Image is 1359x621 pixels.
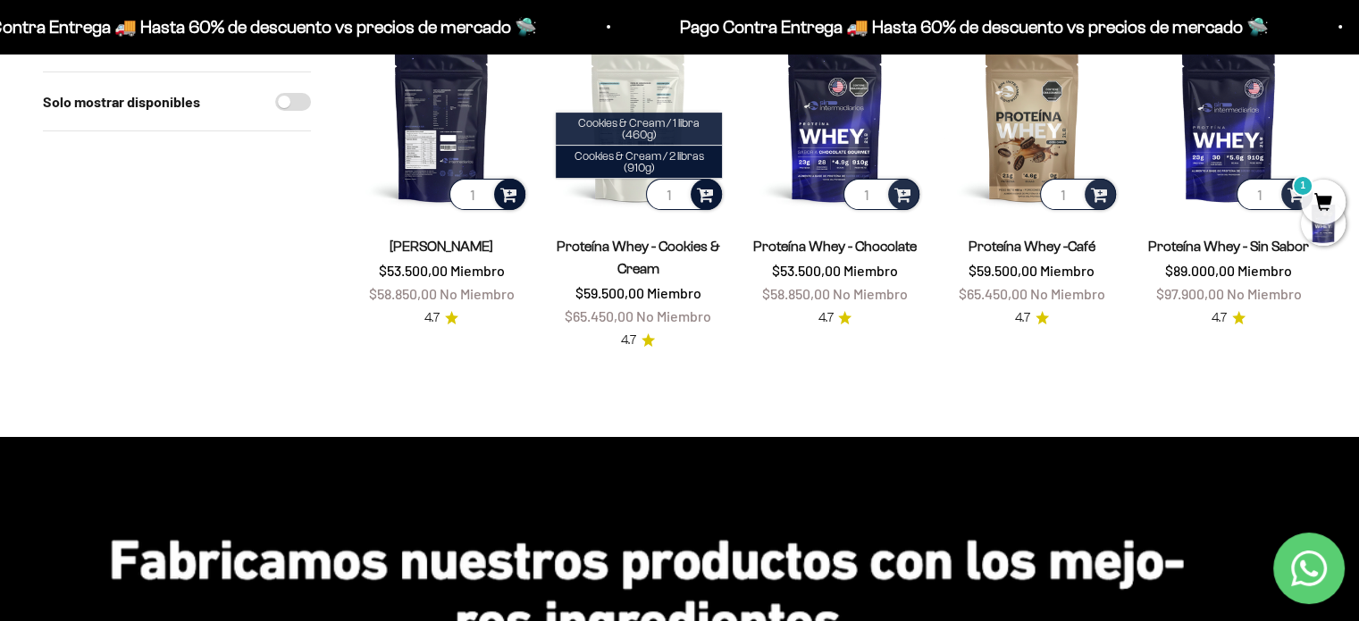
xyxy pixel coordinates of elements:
span: Cookies & Cream / 2 libras (910g) [575,149,704,174]
span: $53.500,00 [379,262,448,279]
span: No Miembro [833,285,908,302]
span: 4.7 [1212,308,1227,328]
span: Miembro [1237,262,1292,279]
span: Miembro [647,284,701,301]
a: 4.74.7 de 5.0 estrellas [1015,308,1049,328]
span: 4.7 [818,308,833,328]
a: 4.74.7 de 5.0 estrellas [621,331,655,350]
a: Proteína Whey - Cookies & Cream [557,239,720,276]
span: No Miembro [1226,285,1301,302]
p: Pago Contra Entrega 🚚 Hasta 60% de descuento vs precios de mercado 🛸 [673,13,1262,41]
a: 4.74.7 de 5.0 estrellas [1212,308,1246,328]
span: $65.450,00 [565,307,633,324]
img: Proteína Whey - Vainilla [354,38,529,214]
span: $59.500,00 [969,262,1037,279]
span: 4.7 [621,331,636,350]
span: $65.450,00 [959,285,1028,302]
span: $58.850,00 [762,285,830,302]
span: Miembro [1040,262,1095,279]
label: Solo mostrar disponibles [43,90,200,113]
a: 1 [1301,194,1346,214]
mark: 1 [1292,175,1313,197]
a: 4.74.7 de 5.0 estrellas [818,308,851,328]
a: Proteína Whey -Café [969,239,1095,254]
span: $59.500,00 [575,284,644,301]
a: Proteína Whey - Chocolate [753,239,917,254]
span: $97.900,00 [1155,285,1223,302]
span: 4.7 [1015,308,1030,328]
span: Cookies & Cream / 1 libra (460g) [578,116,700,141]
a: 4.74.7 de 5.0 estrellas [424,308,458,328]
span: $58.850,00 [369,285,437,302]
span: No Miembro [1030,285,1105,302]
span: No Miembro [440,285,515,302]
span: $53.500,00 [772,262,841,279]
img: Proteína Whey - Cookies & Cream [550,38,726,214]
span: $89.000,00 [1165,262,1235,279]
span: 4.7 [424,308,440,328]
span: No Miembro [636,307,711,324]
span: Miembro [843,262,898,279]
a: Proteína Whey - Sin Sabor [1148,239,1309,254]
span: Miembro [450,262,505,279]
a: [PERSON_NAME] [390,239,493,254]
